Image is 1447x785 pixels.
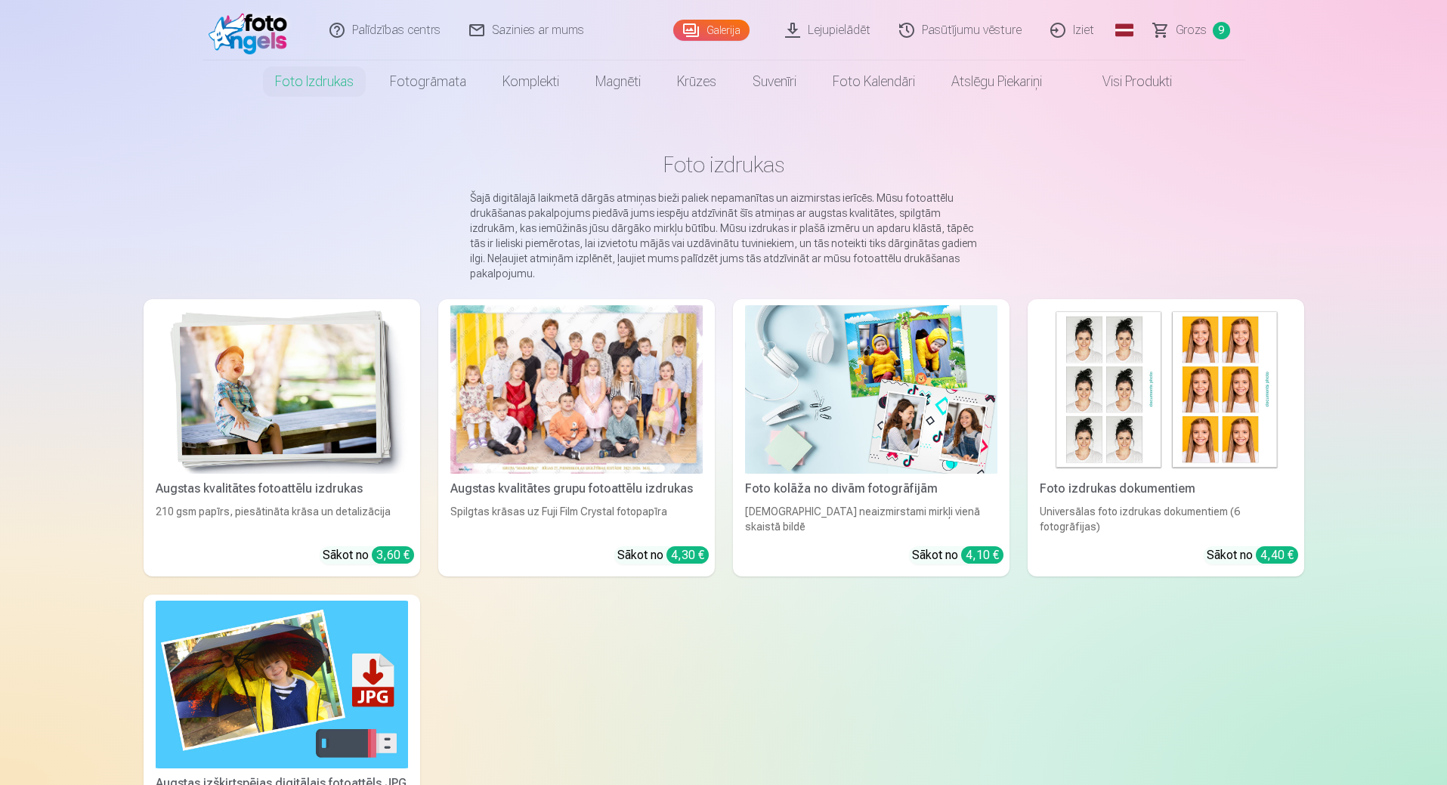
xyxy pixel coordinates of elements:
a: Magnēti [577,60,659,103]
h1: Foto izdrukas [156,151,1292,178]
div: Universālas foto izdrukas dokumentiem (6 fotogrāfijas) [1034,504,1298,534]
div: 4,10 € [961,546,1003,564]
div: Sākot no [323,546,414,564]
a: Foto kolāža no divām fotogrāfijāmFoto kolāža no divām fotogrāfijām[DEMOGRAPHIC_DATA] neaizmirstam... [733,299,1009,576]
a: Suvenīri [734,60,815,103]
div: 4,40 € [1256,546,1298,564]
div: Foto kolāža no divām fotogrāfijām [739,480,1003,498]
img: /fa1 [209,6,295,54]
a: Galerija [673,20,750,41]
p: Šajā digitālajā laikmetā dārgās atmiņas bieži paliek nepamanītas un aizmirstas ierīcēs. Mūsu foto... [470,190,978,281]
span: 9 [1213,22,1230,39]
img: Foto izdrukas dokumentiem [1040,305,1292,474]
div: Sākot no [617,546,709,564]
a: Atslēgu piekariņi [933,60,1060,103]
div: Sākot no [912,546,1003,564]
div: 3,60 € [372,546,414,564]
a: Fotogrāmata [372,60,484,103]
div: Augstas kvalitātes grupu fotoattēlu izdrukas [444,480,709,498]
div: Augstas kvalitātes fotoattēlu izdrukas [150,480,414,498]
div: Spilgtas krāsas uz Fuji Film Crystal fotopapīra [444,504,709,534]
img: Foto kolāža no divām fotogrāfijām [745,305,997,474]
div: Foto izdrukas dokumentiem [1034,480,1298,498]
img: Augstas kvalitātes fotoattēlu izdrukas [156,305,408,474]
img: Augstas izšķirtspējas digitālais fotoattēls JPG formātā [156,601,408,769]
a: Visi produkti [1060,60,1190,103]
a: Augstas kvalitātes grupu fotoattēlu izdrukasSpilgtas krāsas uz Fuji Film Crystal fotopapīraSākot ... [438,299,715,576]
a: Komplekti [484,60,577,103]
a: Augstas kvalitātes fotoattēlu izdrukasAugstas kvalitātes fotoattēlu izdrukas210 gsm papīrs, piesā... [144,299,420,576]
div: Sākot no [1207,546,1298,564]
div: 210 gsm papīrs, piesātināta krāsa un detalizācija [150,504,414,534]
a: Foto kalendāri [815,60,933,103]
span: Grozs [1176,21,1207,39]
a: Foto izdrukas dokumentiemFoto izdrukas dokumentiemUniversālas foto izdrukas dokumentiem (6 fotogr... [1028,299,1304,576]
a: Foto izdrukas [257,60,372,103]
div: 4,30 € [666,546,709,564]
div: [DEMOGRAPHIC_DATA] neaizmirstami mirkļi vienā skaistā bildē [739,504,1003,534]
a: Krūzes [659,60,734,103]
